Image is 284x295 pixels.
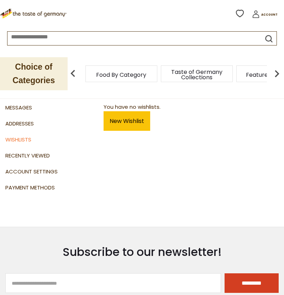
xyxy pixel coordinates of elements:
img: next arrow [270,66,284,81]
img: previous arrow [66,66,80,81]
a: Wishlists [5,132,98,148]
a: New Wishlist [104,111,150,131]
h3: Subscribe to our newsletter! [5,245,279,259]
a: Taste of Germany Collections [168,69,225,80]
div: You have no wishlists. [104,103,279,112]
a: Addresses [5,116,98,132]
a: Account [252,10,278,21]
span: Account [261,13,278,17]
a: Messages [5,100,98,116]
h1: Wishlists [104,84,279,100]
a: Account Settings [5,164,98,180]
a: Food By Category [96,72,146,77]
a: Recently Viewed [5,148,98,164]
a: Payment Methods [5,180,98,196]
